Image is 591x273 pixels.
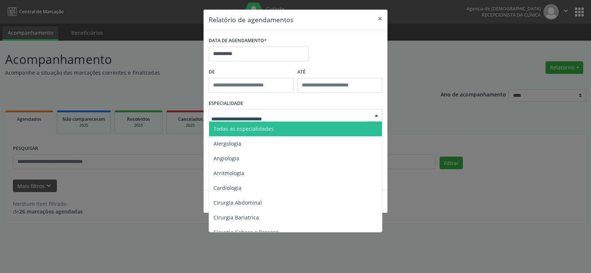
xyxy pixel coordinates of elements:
label: De [209,66,294,78]
span: Cirurgia Abdominal [213,199,262,206]
span: Todas as especialidades [213,125,274,132]
span: Cirurgia Bariatrica [213,214,259,221]
span: Cirurgia Cabeça e Pescoço [213,229,279,236]
label: ESPECIALIDADE [209,98,243,109]
button: Close [373,10,387,28]
h5: Relatório de agendamentos [209,15,293,24]
span: Angiologia [213,155,239,162]
span: Arritmologia [213,170,244,177]
label: ATÉ [297,66,382,78]
span: Cardiologia [213,184,242,191]
span: Alergologia [213,140,241,147]
label: DATA DE AGENDAMENTO [209,35,267,47]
